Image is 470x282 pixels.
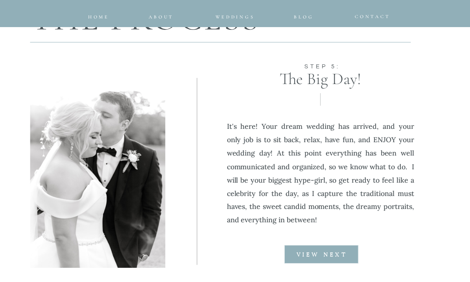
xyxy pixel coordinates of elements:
[227,120,414,227] p: It's here! Your dream wedding has arrived, and your only job is to sit back, relax, have fun, and...
[288,13,320,17] a: Blog
[355,12,383,17] a: CONTACT
[253,71,387,86] h3: The Big Day!
[209,13,261,18] a: Weddings
[88,14,109,20] span: home
[216,14,255,20] span: Weddings
[87,13,110,17] a: home
[285,251,359,258] a: VIEW NEXT
[297,252,348,258] b: VIEW NEXT
[355,14,390,19] span: CONTACT
[294,14,313,20] span: Blog
[149,13,171,17] a: about
[304,64,340,70] span: Step 5:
